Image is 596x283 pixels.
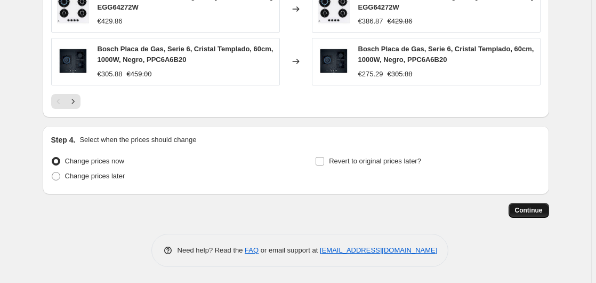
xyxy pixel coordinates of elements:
[320,246,437,254] a: [EMAIL_ADDRESS][DOMAIN_NAME]
[65,157,124,165] span: Change prices now
[98,45,273,64] span: Bosch Placa de Gas, Serie 6, Cristal Templado, 60cm, 1000W, Negro, PPC6A6B20
[57,45,89,77] img: 61DWKjrrrHL_80x.jpg
[66,94,80,109] button: Next
[358,16,383,27] div: €386.87
[388,69,413,80] strike: €305.88
[259,246,320,254] span: or email support at
[329,157,421,165] span: Revert to original prices later?
[515,206,543,215] span: Continue
[51,135,76,145] h2: Step 4.
[65,172,125,180] span: Change prices later
[318,45,350,77] img: 61DWKjrrrHL_80x.jpg
[98,69,123,80] div: €305.88
[127,69,152,80] strike: €459.00
[245,246,259,254] a: FAQ
[388,16,413,27] strike: €429.86
[509,203,549,218] button: Continue
[51,94,80,109] nav: Pagination
[358,45,534,64] span: Bosch Placa de Gas, Serie 6, Cristal Templado, 60cm, 1000W, Negro, PPC6A6B20
[98,16,123,27] div: €429.86
[79,135,196,145] p: Select when the prices should change
[358,69,383,80] div: €275.29
[178,246,245,254] span: Need help? Read the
